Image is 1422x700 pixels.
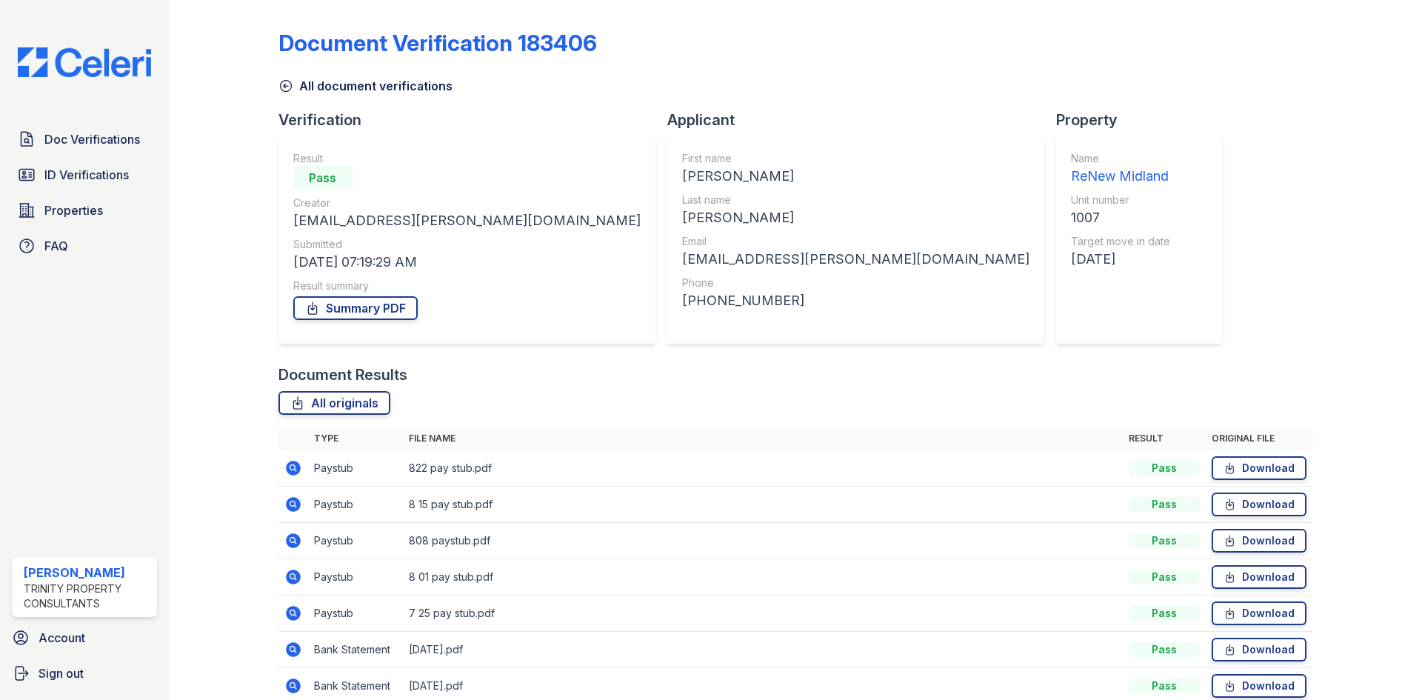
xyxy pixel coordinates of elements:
[293,296,418,320] a: Summary PDF
[12,231,157,261] a: FAQ
[682,234,1029,249] div: Email
[1206,427,1312,450] th: Original file
[278,391,390,415] a: All originals
[308,450,403,487] td: Paystub
[24,564,151,581] div: [PERSON_NAME]
[403,523,1123,559] td: 808 paystub.pdf
[1071,234,1170,249] div: Target move in date
[1129,461,1200,476] div: Pass
[44,201,103,219] span: Properties
[1056,110,1234,130] div: Property
[1212,493,1306,516] a: Download
[293,151,641,166] div: Result
[1071,193,1170,207] div: Unit number
[403,596,1123,632] td: 7 25 pay stub.pdf
[1129,570,1200,584] div: Pass
[1123,427,1206,450] th: Result
[682,276,1029,290] div: Phone
[1129,497,1200,512] div: Pass
[24,581,151,611] div: Trinity Property Consultants
[1071,151,1170,187] a: Name ReNew Midland
[682,249,1029,270] div: [EMAIL_ADDRESS][PERSON_NAME][DOMAIN_NAME]
[682,193,1029,207] div: Last name
[293,279,641,293] div: Result summary
[667,110,1056,130] div: Applicant
[1212,638,1306,661] a: Download
[403,427,1123,450] th: File name
[1129,606,1200,621] div: Pass
[44,237,68,255] span: FAQ
[278,77,453,95] a: All document verifications
[308,523,403,559] td: Paystub
[1212,674,1306,698] a: Download
[293,210,641,231] div: [EMAIL_ADDRESS][PERSON_NAME][DOMAIN_NAME]
[403,450,1123,487] td: 822 pay stub.pdf
[6,623,163,653] a: Account
[403,487,1123,523] td: 8 15 pay stub.pdf
[1129,533,1200,548] div: Pass
[1212,565,1306,589] a: Download
[682,290,1029,311] div: [PHONE_NUMBER]
[6,659,163,688] a: Sign out
[1071,151,1170,166] div: Name
[278,364,407,385] div: Document Results
[1212,529,1306,553] a: Download
[682,207,1029,228] div: [PERSON_NAME]
[1212,456,1306,480] a: Download
[1071,166,1170,187] div: ReNew Midland
[12,196,157,225] a: Properties
[1129,679,1200,693] div: Pass
[682,151,1029,166] div: First name
[12,160,157,190] a: ID Verifications
[39,629,85,647] span: Account
[293,237,641,252] div: Submitted
[308,487,403,523] td: Paystub
[44,166,129,184] span: ID Verifications
[403,632,1123,668] td: [DATE].pdf
[293,252,641,273] div: [DATE] 07:19:29 AM
[6,47,163,77] img: CE_Logo_Blue-a8612792a0a2168367f1c8372b55b34899dd931a85d93a1a3d3e32e68fde9ad4.png
[293,166,353,190] div: Pass
[278,30,597,56] div: Document Verification 183406
[1071,249,1170,270] div: [DATE]
[44,130,140,148] span: Doc Verifications
[1129,642,1200,657] div: Pass
[403,559,1123,596] td: 8 01 pay stub.pdf
[308,632,403,668] td: Bank Statement
[293,196,641,210] div: Creator
[1212,601,1306,625] a: Download
[39,664,84,682] span: Sign out
[308,596,403,632] td: Paystub
[308,559,403,596] td: Paystub
[308,427,403,450] th: Type
[278,110,667,130] div: Verification
[682,166,1029,187] div: [PERSON_NAME]
[1071,207,1170,228] div: 1007
[12,124,157,154] a: Doc Verifications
